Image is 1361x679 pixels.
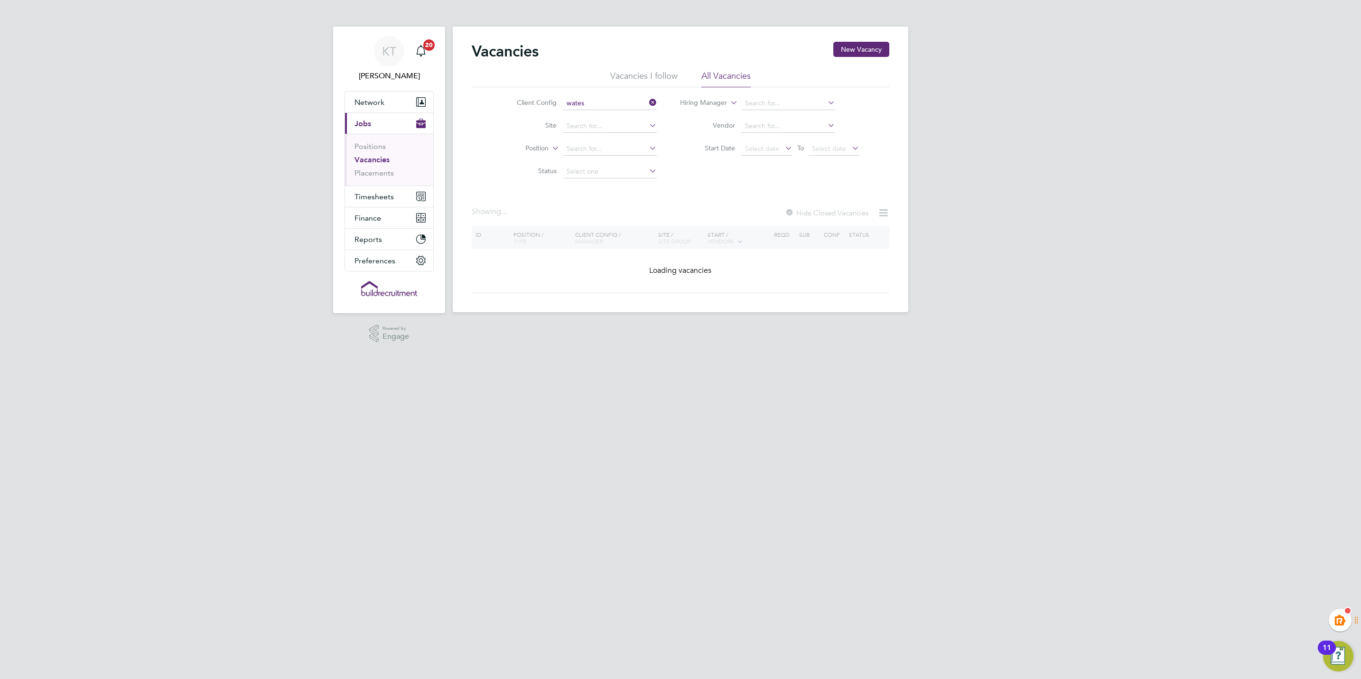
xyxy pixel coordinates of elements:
[472,42,539,61] h2: Vacancies
[501,207,507,216] span: ...
[354,155,390,164] a: Vacancies
[345,113,433,134] button: Jobs
[345,134,433,186] div: Jobs
[354,192,394,201] span: Timesheets
[382,325,409,333] span: Powered by
[423,39,435,51] span: 20
[382,45,396,57] span: KT
[742,120,835,133] input: Search for...
[502,167,557,175] label: Status
[502,98,557,107] label: Client Config
[382,333,409,341] span: Engage
[745,144,779,153] span: Select date
[354,98,384,107] span: Network
[345,92,433,112] button: Network
[1323,648,1331,660] div: 11
[472,207,509,217] div: Showing
[345,250,433,271] button: Preferences
[333,27,445,313] nav: Main navigation
[345,36,434,82] a: KT[PERSON_NAME]
[610,70,678,87] li: Vacancies I follow
[833,42,889,57] button: New Vacancy
[701,70,751,87] li: All Vacancies
[785,208,868,217] label: Hide Closed Vacancies
[812,144,846,153] span: Select date
[502,121,557,130] label: Site
[354,256,395,265] span: Preferences
[345,207,433,228] button: Finance
[345,70,434,82] span: Kiera Troutt
[369,325,410,343] a: Powered byEngage
[494,144,549,153] label: Position
[563,97,657,110] input: Search for...
[411,36,430,66] a: 20
[361,281,417,296] img: buildrec-logo-retina.png
[742,97,835,110] input: Search for...
[354,119,371,128] span: Jobs
[345,186,433,207] button: Timesheets
[794,142,807,154] span: To
[354,235,382,244] span: Reports
[1323,641,1353,671] button: Open Resource Center, 11 new notifications
[354,214,381,223] span: Finance
[345,229,433,250] button: Reports
[354,168,394,177] a: Placements
[354,142,386,151] a: Positions
[345,281,434,296] a: Go to home page
[672,98,727,108] label: Hiring Manager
